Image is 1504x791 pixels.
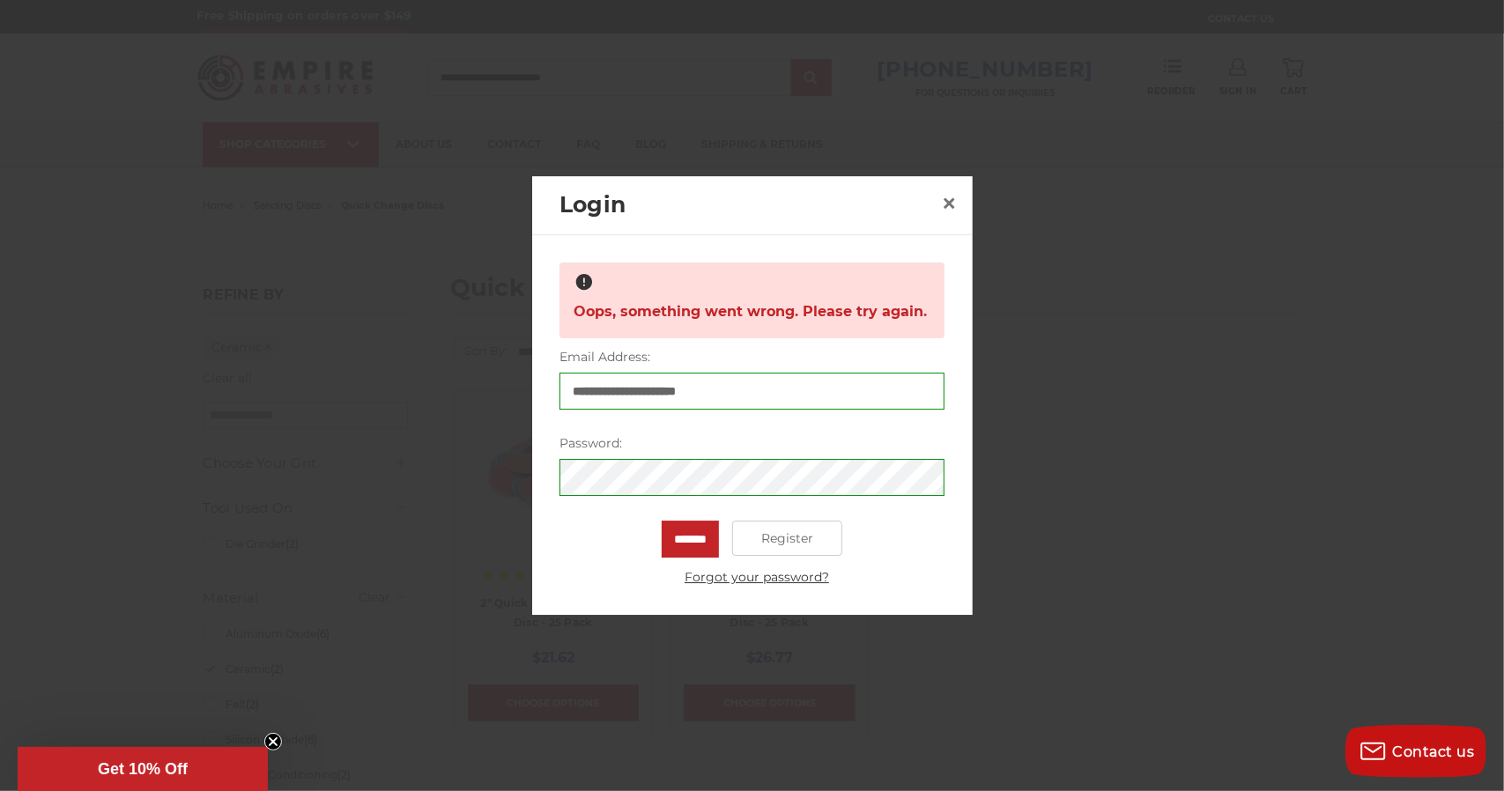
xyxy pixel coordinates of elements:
[941,186,957,220] span: ×
[732,521,842,556] a: Register
[559,348,945,366] label: Email Address:
[264,733,282,750] button: Close teaser
[559,434,945,453] label: Password:
[935,189,963,218] a: Close
[1345,725,1486,778] button: Contact us
[98,760,188,778] span: Get 10% Off
[1393,743,1475,760] span: Contact us
[574,294,927,329] span: Oops, something went wrong. Please try again.
[559,189,935,222] h2: Login
[569,568,945,587] a: Forgot your password?
[18,747,268,791] div: Get 10% OffClose teaser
